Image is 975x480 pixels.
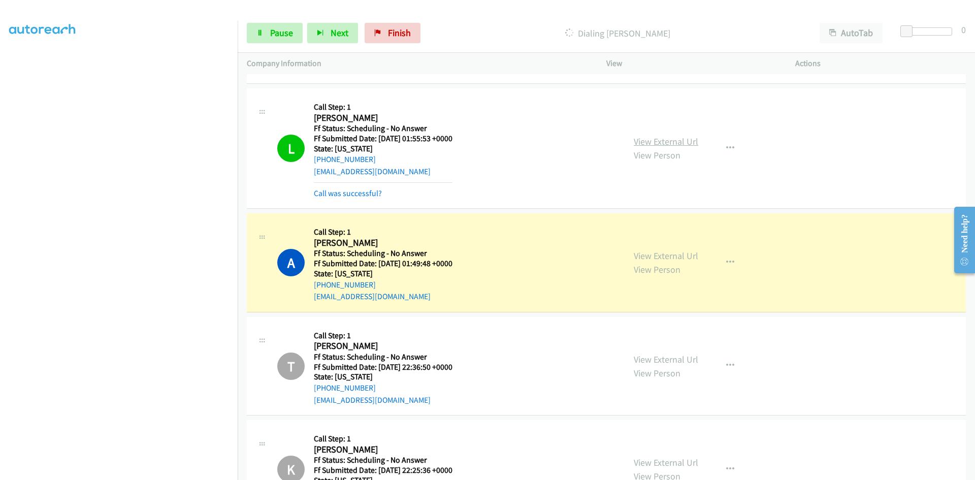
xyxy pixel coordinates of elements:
button: Next [307,23,358,43]
a: [EMAIL_ADDRESS][DOMAIN_NAME] [314,292,431,301]
h2: [PERSON_NAME] [314,112,452,124]
span: Next [331,27,348,39]
p: View [606,57,777,70]
h5: Ff Submitted Date: [DATE] 22:36:50 +0000 [314,362,452,372]
a: Pause [247,23,303,43]
h5: Ff Status: Scheduling - No Answer [314,123,452,134]
a: [PHONE_NUMBER] [314,383,376,393]
h5: Ff Submitted Date: [DATE] 01:49:48 +0000 [314,259,452,269]
a: View Person [634,264,680,275]
p: Company Information [247,57,588,70]
h5: Ff Status: Scheduling - No Answer [314,352,452,362]
h5: Call Step: 1 [314,227,452,237]
a: [PHONE_NUMBER] [314,280,376,290]
h5: Ff Submitted Date: [DATE] 22:25:36 +0000 [314,465,452,475]
h1: L [277,135,305,162]
h5: State: [US_STATE] [314,269,452,279]
h1: A [277,249,305,276]
div: Delay between calls (in seconds) [905,27,952,36]
span: Pause [270,27,293,39]
a: View External Url [634,136,698,147]
a: View External Url [634,354,698,365]
div: 0 [961,23,966,37]
button: AutoTab [820,23,883,43]
a: [EMAIL_ADDRESS][DOMAIN_NAME] [314,167,431,176]
h5: Ff Submitted Date: [DATE] 01:55:53 +0000 [314,134,452,144]
h5: State: [US_STATE] [314,144,452,154]
a: Finish [365,23,420,43]
h2: [PERSON_NAME] [314,340,452,352]
p: Actions [795,57,966,70]
h2: [PERSON_NAME] [314,237,452,249]
a: [EMAIL_ADDRESS][DOMAIN_NAME] [314,395,431,405]
span: Finish [388,27,411,39]
a: [PHONE_NUMBER] [314,154,376,164]
iframe: Resource Center [946,200,975,280]
h2: [PERSON_NAME] [314,444,452,456]
div: The call has been skipped [277,353,305,380]
h5: Ff Status: Scheduling - No Answer [314,455,452,465]
h5: Call Step: 1 [314,102,452,112]
h5: Ff Status: Scheduling - No Answer [314,248,452,259]
a: View External Url [634,250,698,262]
h5: Call Step: 1 [314,331,452,341]
h5: State: [US_STATE] [314,372,452,382]
a: View Person [634,149,680,161]
a: View External Url [634,457,698,468]
h1: T [277,353,305,380]
a: View Person [634,367,680,379]
p: Dialing [PERSON_NAME] [434,26,801,40]
h5: Call Step: 1 [314,434,452,444]
a: Call was successful? [314,188,382,198]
